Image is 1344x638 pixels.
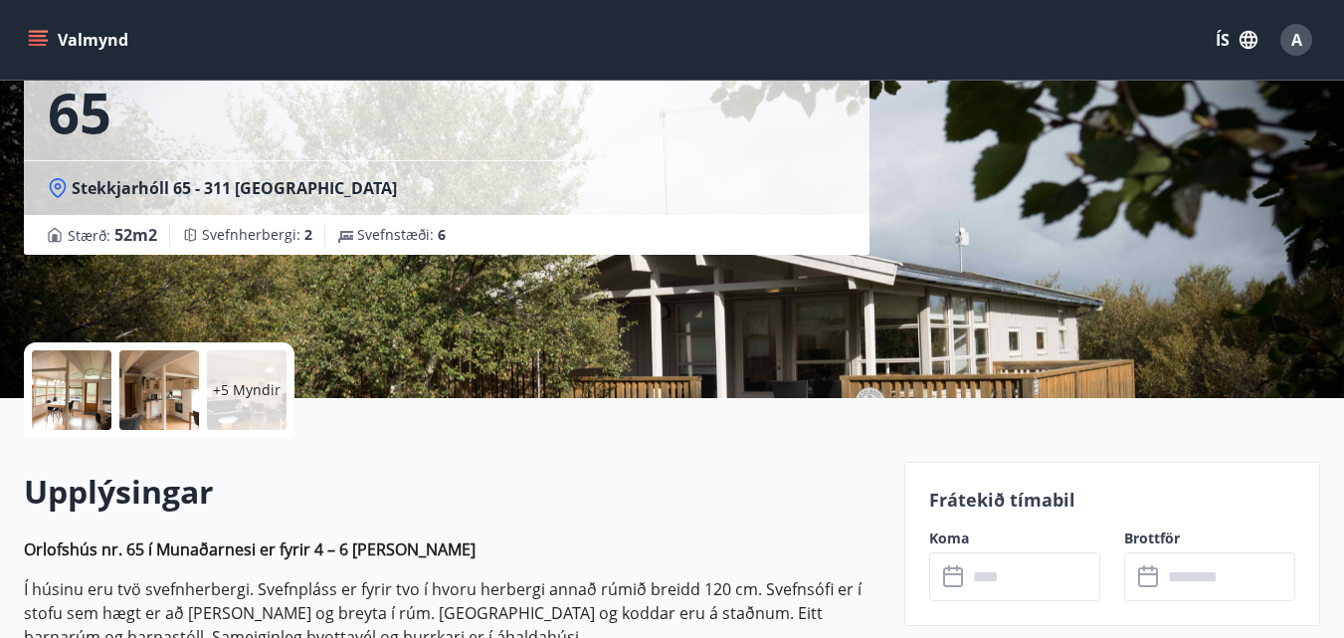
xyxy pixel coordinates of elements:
[304,225,312,244] span: 2
[114,224,157,246] span: 52 m2
[24,22,136,58] button: menu
[438,225,446,244] span: 6
[24,470,880,514] h2: Upplýsingar
[1124,529,1295,548] label: Brottför
[72,177,397,199] span: Stekkjarhóll 65 - 311 [GEOGRAPHIC_DATA]
[1272,16,1320,64] button: A
[202,225,312,245] span: Svefnherbergi :
[929,529,1100,548] label: Koma
[24,538,476,560] strong: Orlofshús nr. 65 í Munaðarnesi er fyrir 4 – 6 [PERSON_NAME]
[929,487,1295,513] p: Frátekið tímabil
[213,380,281,400] p: +5 Myndir
[1291,29,1302,51] span: A
[357,225,446,245] span: Svefnstæði :
[1205,22,1268,58] button: ÍS
[68,223,157,247] span: Stærð :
